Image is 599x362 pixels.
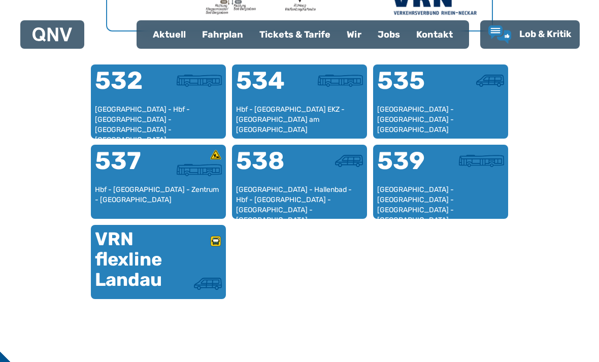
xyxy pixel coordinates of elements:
img: Stadtbus [177,164,222,176]
img: Kleinbus [476,75,504,87]
div: 537 [95,149,158,185]
div: 534 [236,69,299,105]
div: Hbf - [GEOGRAPHIC_DATA] EKZ - [GEOGRAPHIC_DATA] am [GEOGRAPHIC_DATA] [236,105,363,135]
span: Lob & Kritik [519,28,572,40]
div: 539 [377,149,441,185]
img: QNV Logo [32,27,72,42]
div: [GEOGRAPHIC_DATA] - Hbf - [GEOGRAPHIC_DATA] - [GEOGRAPHIC_DATA] - [GEOGRAPHIC_DATA] - [GEOGRAPHIC... [95,105,222,135]
div: 538 [236,149,299,185]
img: Stadtbus [459,155,504,167]
a: Wir [339,21,370,48]
div: [GEOGRAPHIC_DATA] - [GEOGRAPHIC_DATA] - [GEOGRAPHIC_DATA] [377,105,504,135]
div: 532 [95,69,158,105]
img: Stadtbus [318,75,363,87]
a: Lob & Kritik [488,25,572,44]
img: Kleinbus [335,155,363,167]
div: Hbf - [GEOGRAPHIC_DATA] - Zentrum - [GEOGRAPHIC_DATA] [95,185,222,215]
img: Kleinbus [194,278,222,290]
div: VRN flexline Landau [95,229,158,290]
a: QNV Logo [32,24,72,45]
div: [GEOGRAPHIC_DATA] - [GEOGRAPHIC_DATA] - [GEOGRAPHIC_DATA] - [GEOGRAPHIC_DATA] - [GEOGRAPHIC_DATA]... [377,185,504,215]
a: Aktuell [145,21,194,48]
img: Stadtbus [177,75,222,87]
div: [GEOGRAPHIC_DATA] - Hallenbad - Hbf - [GEOGRAPHIC_DATA] - [GEOGRAPHIC_DATA] - [GEOGRAPHIC_DATA] [236,185,363,215]
a: Jobs [370,21,408,48]
a: Tickets & Tarife [251,21,339,48]
a: Kontakt [408,21,461,48]
div: 535 [377,69,441,105]
a: Fahrplan [194,21,251,48]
